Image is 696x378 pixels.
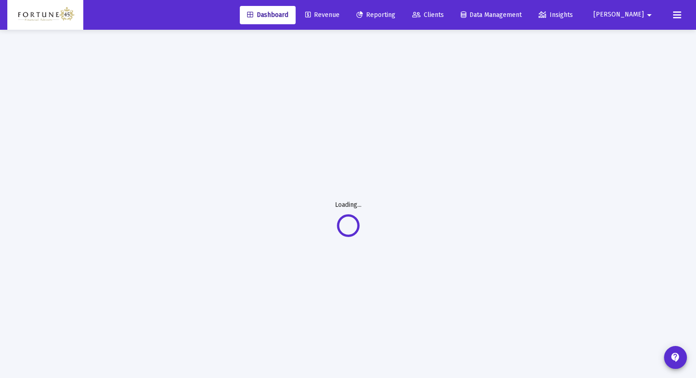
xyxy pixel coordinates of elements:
[539,11,573,19] span: Insights
[298,6,347,24] a: Revenue
[14,6,76,24] img: Dashboard
[583,5,666,24] button: [PERSON_NAME]
[453,6,529,24] a: Data Management
[412,11,444,19] span: Clients
[349,6,403,24] a: Reporting
[593,11,644,19] span: [PERSON_NAME]
[670,352,681,363] mat-icon: contact_support
[305,11,340,19] span: Revenue
[247,11,288,19] span: Dashboard
[461,11,522,19] span: Data Management
[644,6,655,24] mat-icon: arrow_drop_down
[405,6,451,24] a: Clients
[240,6,296,24] a: Dashboard
[356,11,395,19] span: Reporting
[531,6,580,24] a: Insights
